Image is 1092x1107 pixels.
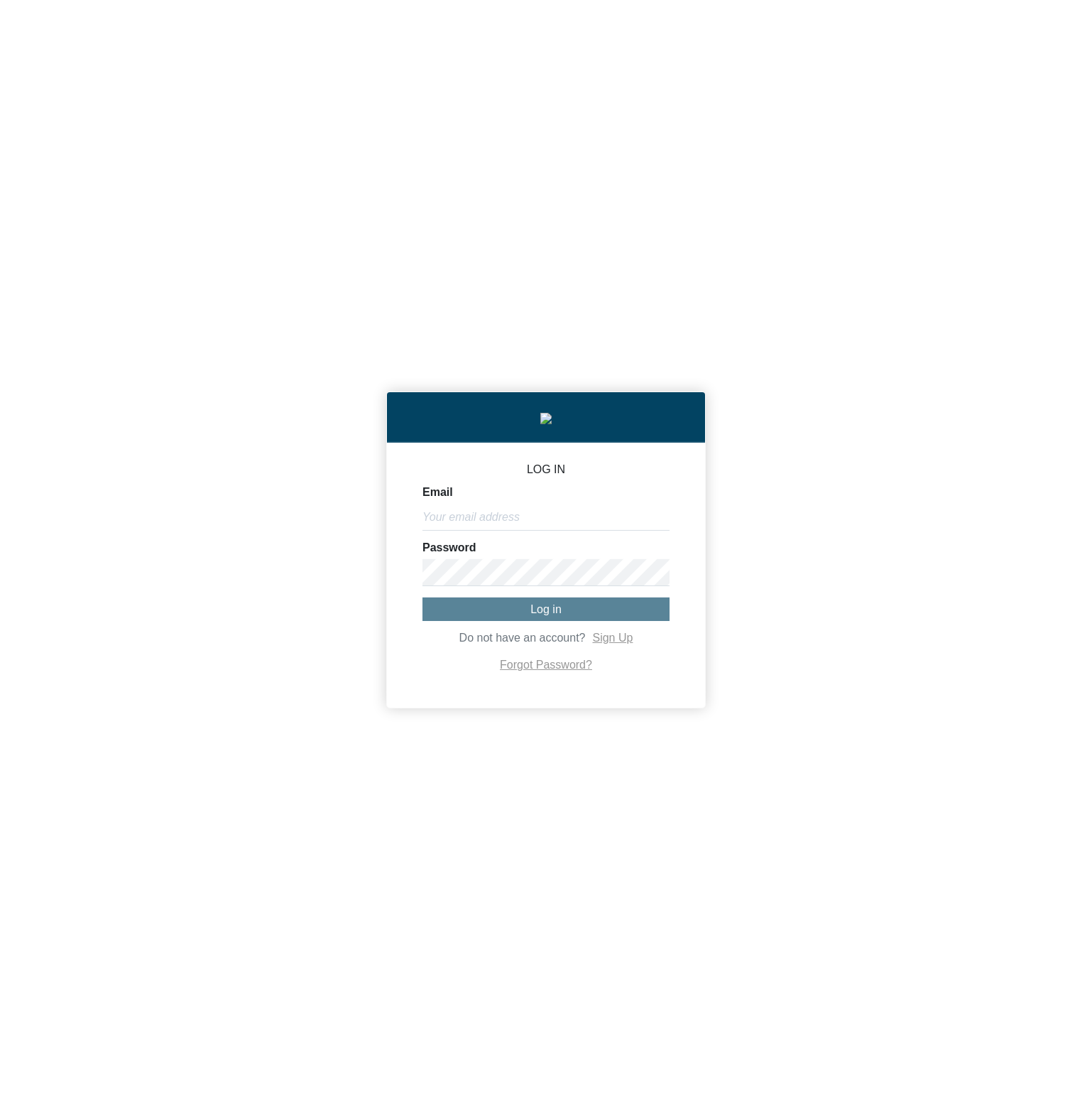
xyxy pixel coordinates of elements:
[422,542,476,553] label: Password
[540,413,552,424] img: insight-logo-2.png
[459,632,586,644] span: Do not have an account?
[422,598,670,621] button: Log in
[422,487,453,498] label: Email
[530,603,562,615] span: Log in
[422,464,670,475] p: LOG IN
[500,659,592,671] a: Forgot Password?
[592,632,633,644] a: Sign Up
[422,504,670,531] input: Your email address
